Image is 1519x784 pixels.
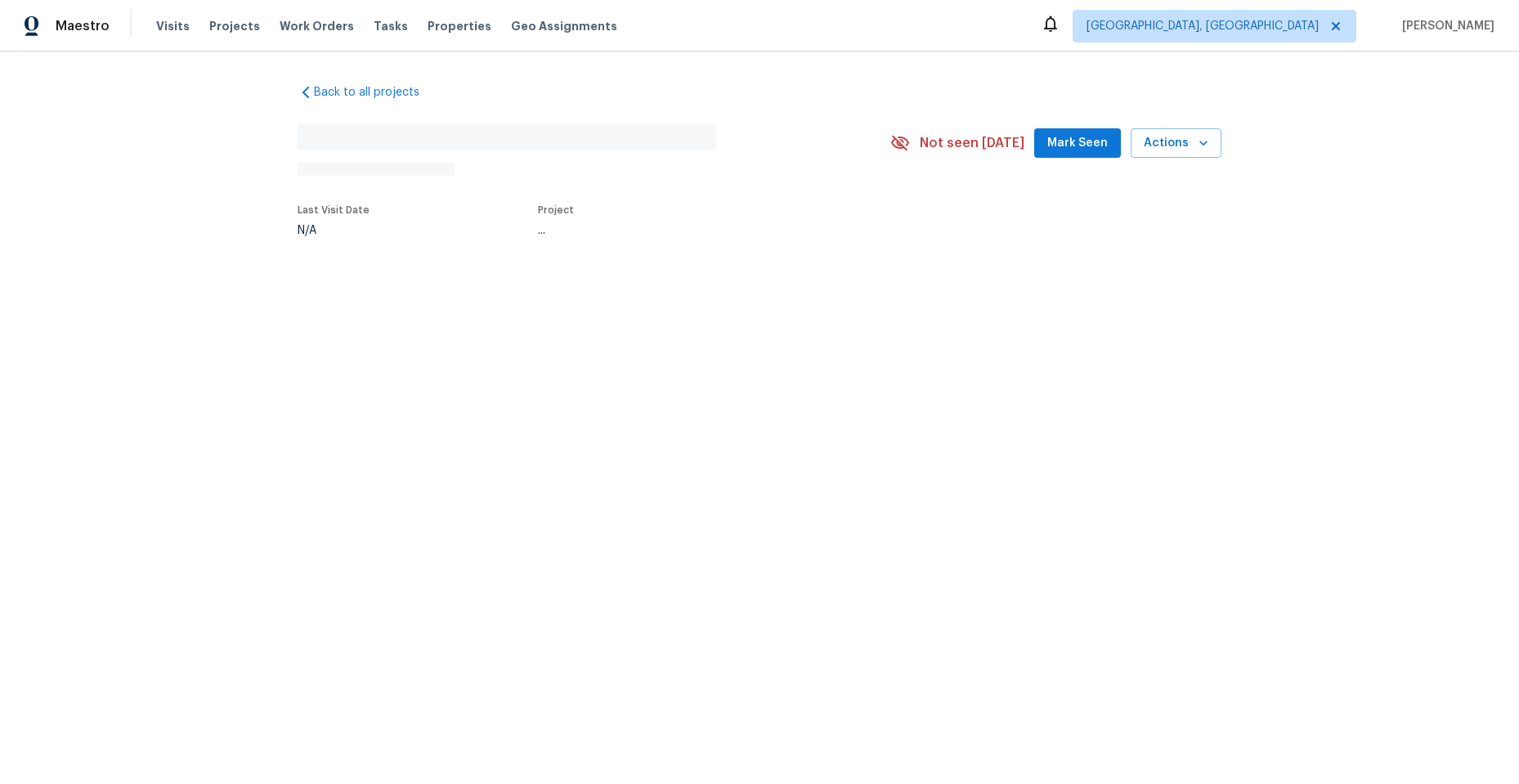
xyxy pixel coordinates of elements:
[1034,128,1121,159] button: Mark Seen
[1396,18,1494,34] span: [PERSON_NAME]
[538,205,574,215] span: Project
[298,225,370,236] div: N/A
[511,18,617,34] span: Geo Assignments
[56,18,110,34] span: Maestro
[1047,133,1108,154] span: Mark Seen
[209,18,260,34] span: Projects
[1087,18,1319,34] span: [GEOGRAPHIC_DATA], [GEOGRAPHIC_DATA]
[538,225,852,236] div: ...
[298,84,455,101] a: Back to all projects
[374,20,408,32] span: Tasks
[156,18,190,34] span: Visits
[1144,133,1208,154] span: Actions
[1131,128,1221,159] button: Actions
[428,18,491,34] span: Properties
[280,18,354,34] span: Work Orders
[920,135,1024,151] span: Not seen [DATE]
[298,205,370,215] span: Last Visit Date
